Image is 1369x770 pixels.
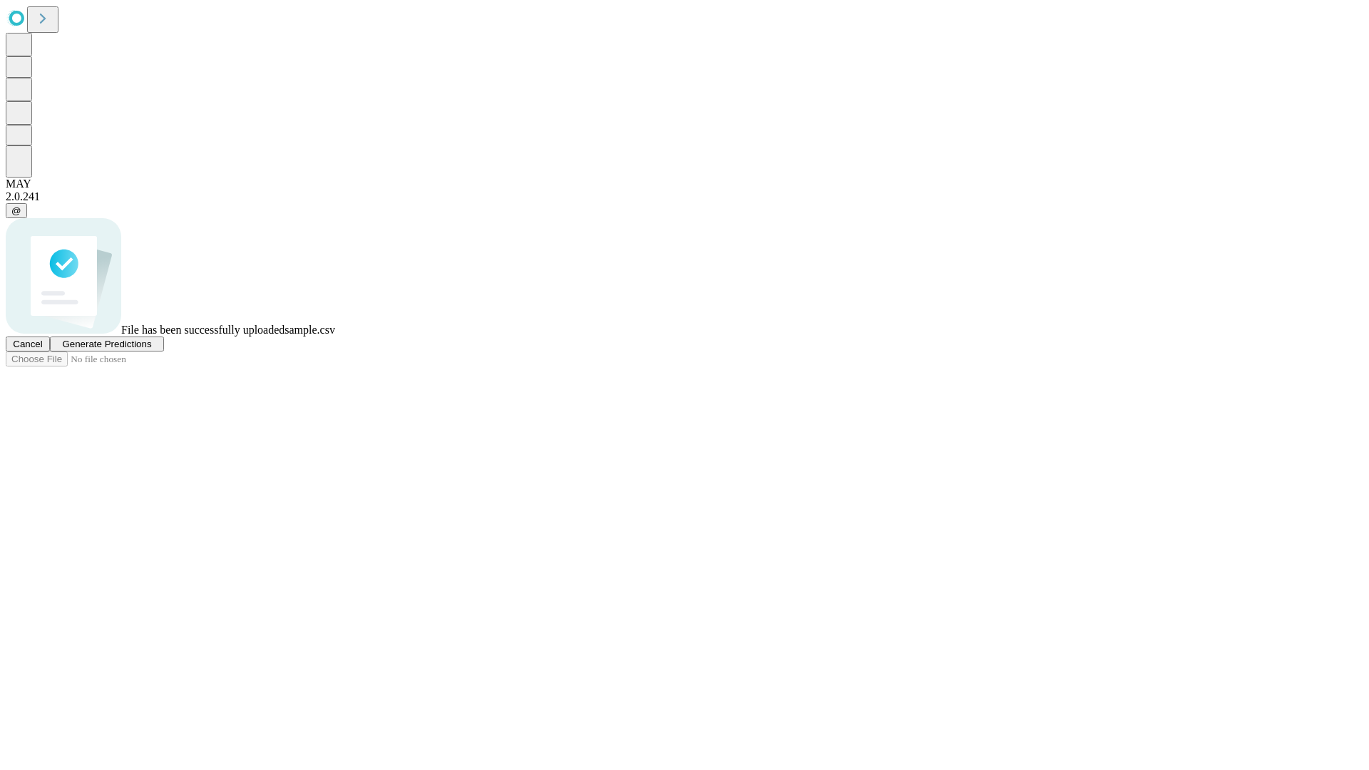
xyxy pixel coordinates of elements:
span: Cancel [13,339,43,349]
span: @ [11,205,21,216]
div: MAY [6,178,1363,190]
button: @ [6,203,27,218]
button: Generate Predictions [50,337,164,351]
span: File has been successfully uploaded [121,324,284,336]
span: Generate Predictions [62,339,151,349]
span: sample.csv [284,324,335,336]
div: 2.0.241 [6,190,1363,203]
button: Cancel [6,337,50,351]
